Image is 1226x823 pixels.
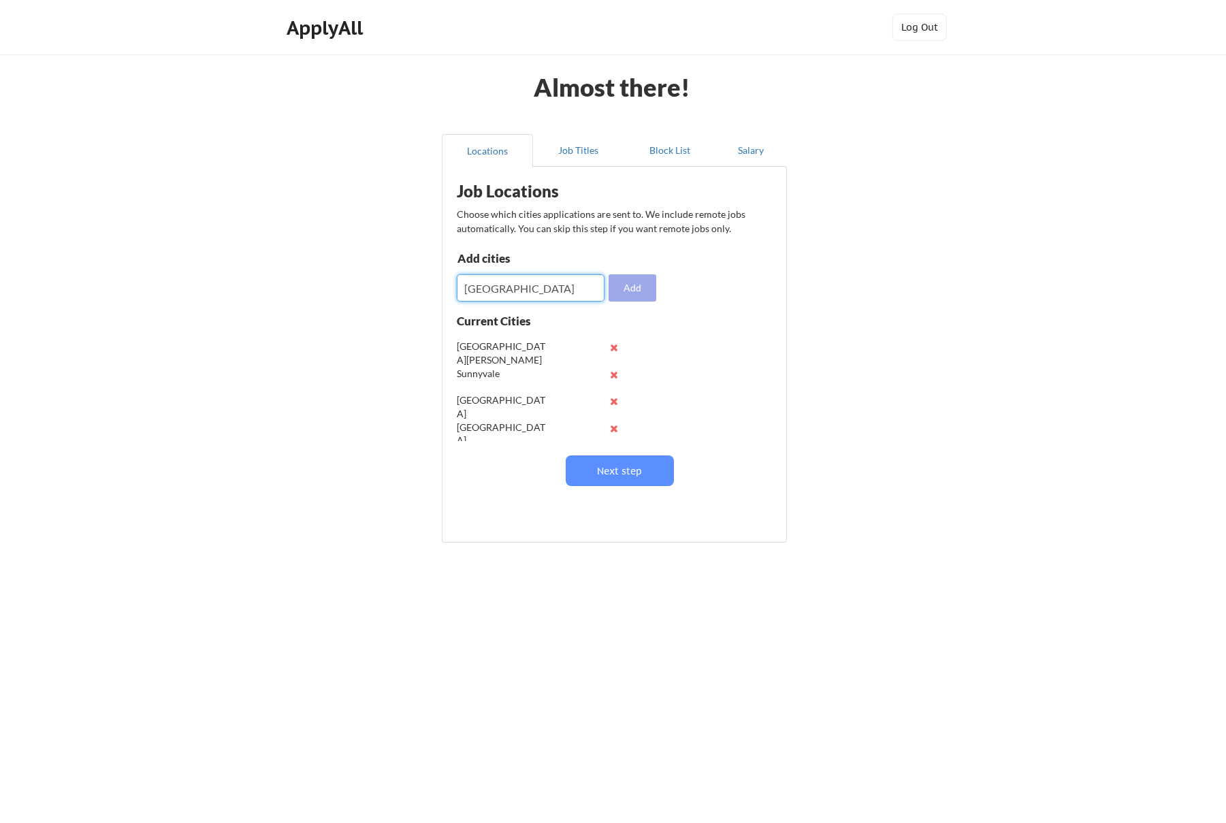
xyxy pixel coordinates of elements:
[442,134,533,167] button: Locations
[566,455,674,486] button: Next step
[457,340,546,366] div: [GEOGRAPHIC_DATA][PERSON_NAME]
[457,367,546,381] div: Sunnyvale
[457,183,628,199] div: Job Locations
[624,134,715,167] button: Block List
[457,421,546,447] div: [GEOGRAPHIC_DATA]
[457,274,604,302] input: Type here...
[287,16,367,39] div: ApplyAll
[457,253,598,264] div: Add cities
[517,75,707,99] div: Almost there!
[457,315,560,327] div: Current Cities
[609,274,656,302] button: Add
[533,134,624,167] button: Job Titles
[715,134,787,167] button: Salary
[892,14,947,41] button: Log Out
[457,393,546,420] div: [GEOGRAPHIC_DATA]
[457,207,770,236] div: Choose which cities applications are sent to. We include remote jobs automatically. You can skip ...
